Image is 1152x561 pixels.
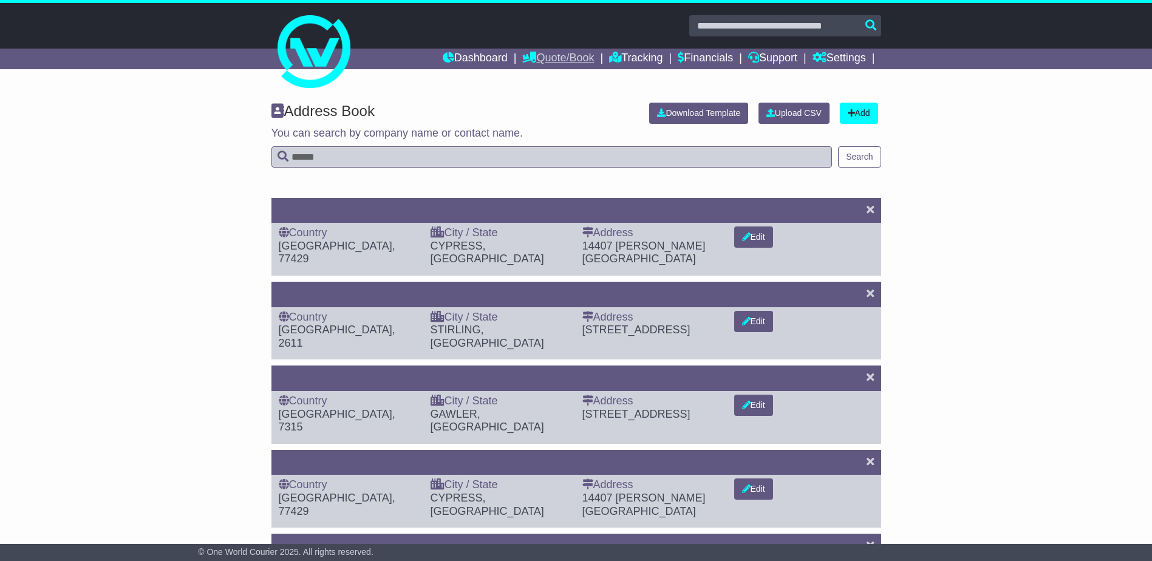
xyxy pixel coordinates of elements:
[758,103,830,124] a: Upload CSV
[279,408,395,433] span: [GEOGRAPHIC_DATA], 7315
[279,240,395,265] span: [GEOGRAPHIC_DATA], 77429
[734,226,773,248] button: Edit
[431,492,544,517] span: CYPRESS, [GEOGRAPHIC_DATA]
[649,103,748,124] a: Download Template
[279,478,418,492] div: Country
[431,395,570,408] div: City / State
[279,324,395,349] span: [GEOGRAPHIC_DATA], 2611
[431,226,570,240] div: City / State
[582,492,706,517] span: 14407 [PERSON_NAME][GEOGRAPHIC_DATA]
[265,103,641,124] div: Address Book
[582,395,722,408] div: Address
[279,492,395,517] span: [GEOGRAPHIC_DATA], 77429
[582,324,690,336] span: [STREET_ADDRESS]
[734,478,773,500] button: Edit
[838,146,881,168] button: Search
[582,311,722,324] div: Address
[431,408,544,433] span: GAWLER, [GEOGRAPHIC_DATA]
[582,478,722,492] div: Address
[582,226,722,240] div: Address
[522,49,594,69] a: Quote/Book
[748,49,797,69] a: Support
[678,49,733,69] a: Financials
[813,49,866,69] a: Settings
[431,324,544,349] span: STIRLING, [GEOGRAPHIC_DATA]
[279,311,418,324] div: Country
[582,408,690,420] span: [STREET_ADDRESS]
[279,226,418,240] div: Country
[840,103,878,124] a: Add
[609,49,663,69] a: Tracking
[431,478,570,492] div: City / State
[734,311,773,332] button: Edit
[431,311,570,324] div: City / State
[734,395,773,416] button: Edit
[271,127,881,140] p: You can search by company name or contact name.
[431,240,544,265] span: CYPRESS, [GEOGRAPHIC_DATA]
[443,49,508,69] a: Dashboard
[279,395,418,408] div: Country
[198,547,373,557] span: © One World Courier 2025. All rights reserved.
[582,240,706,265] span: 14407 [PERSON_NAME][GEOGRAPHIC_DATA]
